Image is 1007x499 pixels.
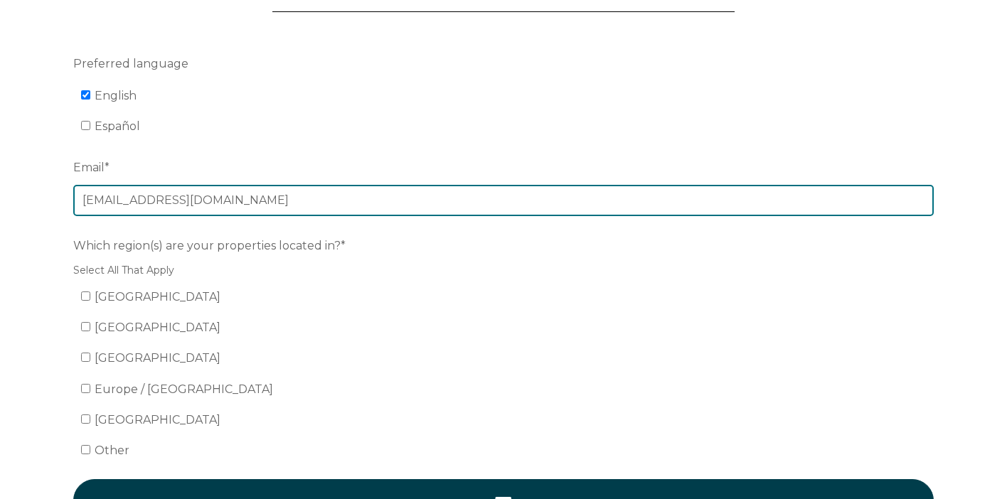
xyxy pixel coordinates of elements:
[81,445,90,454] input: Other
[73,263,934,278] legend: Select All That Apply
[81,353,90,362] input: [GEOGRAPHIC_DATA]
[95,119,140,133] span: Español
[73,53,188,75] span: Preferred language
[95,89,137,102] span: English
[81,384,90,393] input: Europe / [GEOGRAPHIC_DATA]
[95,290,220,304] span: [GEOGRAPHIC_DATA]
[81,90,90,100] input: English
[73,235,346,257] span: Which region(s) are your properties located in?*
[95,382,273,396] span: Europe / [GEOGRAPHIC_DATA]
[81,322,90,331] input: [GEOGRAPHIC_DATA]
[95,444,129,457] span: Other
[95,351,220,365] span: [GEOGRAPHIC_DATA]
[95,413,220,426] span: [GEOGRAPHIC_DATA]
[81,121,90,130] input: Español
[81,414,90,424] input: [GEOGRAPHIC_DATA]
[73,156,105,178] span: Email
[95,321,220,334] span: [GEOGRAPHIC_DATA]
[81,291,90,301] input: [GEOGRAPHIC_DATA]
